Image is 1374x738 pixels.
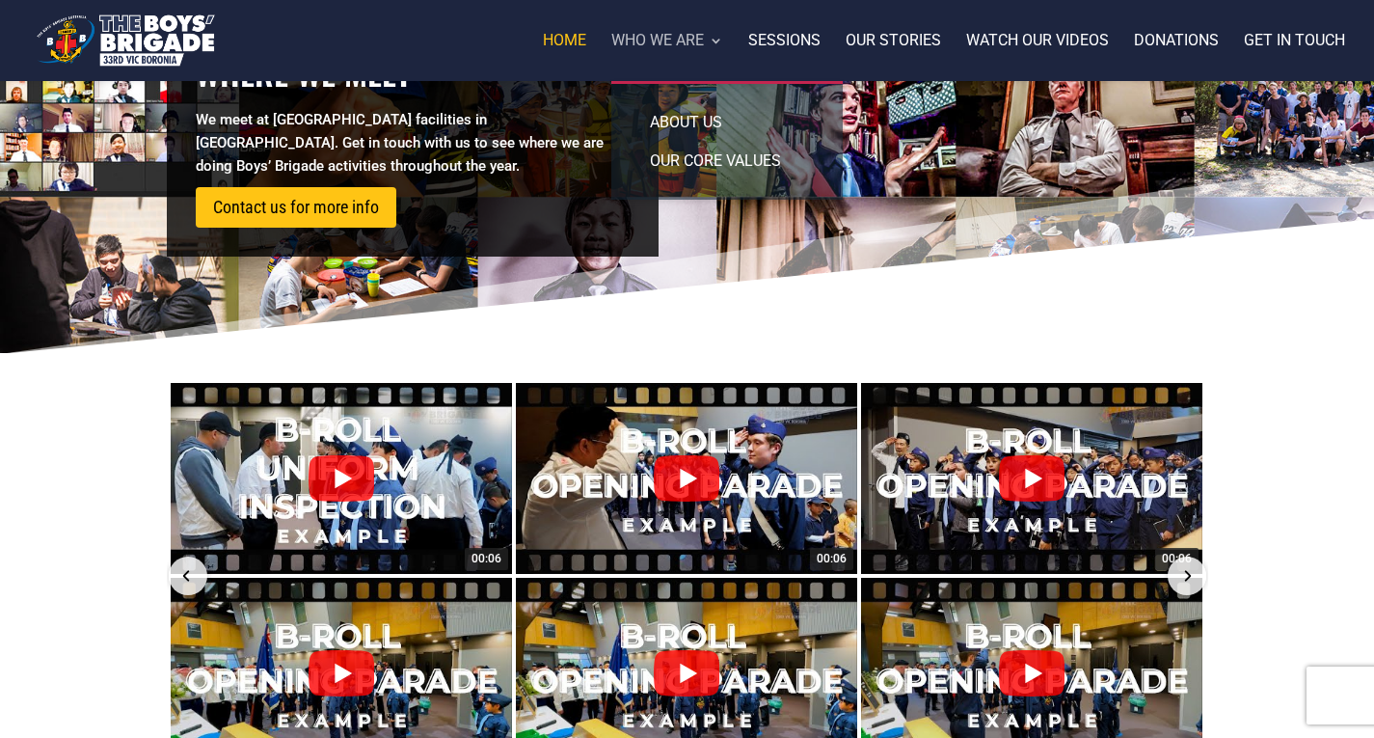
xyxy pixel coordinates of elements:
a: Opening Parade Filming Example 5 00:06 [516,383,857,575]
a: Home [543,34,586,81]
a: Our core values [631,142,823,180]
span: 00:06 [810,548,853,570]
img: The Boys' Brigade 33rd Vic Boronia [33,10,219,71]
a: Who we are [611,34,723,81]
a: Donations [1134,34,1219,81]
a: Our stories [846,34,941,81]
a: Watch our videos [966,34,1109,81]
img: Opening Parade Filming Example 5 [516,350,857,607]
a: About us [631,103,823,142]
span: 00:06 [1155,548,1199,570]
a: Contact us for more info [196,187,396,227]
p: We meet at [GEOGRAPHIC_DATA] facilities in [GEOGRAPHIC_DATA]. Get in touch with us to see where w... [196,108,630,178]
a: Opening Parade Filming Example 4 00:06 [861,383,1202,575]
a: Uniform Inspection Filming Example 1 00:06 [171,383,512,575]
img: Opening Parade Filming Example 4 [861,350,1202,607]
a: Get in touch [1244,34,1345,81]
a: Sessions [748,34,821,81]
span: 00:06 [465,548,508,570]
img: Uniform Inspection Filming Example 1 [171,350,512,607]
